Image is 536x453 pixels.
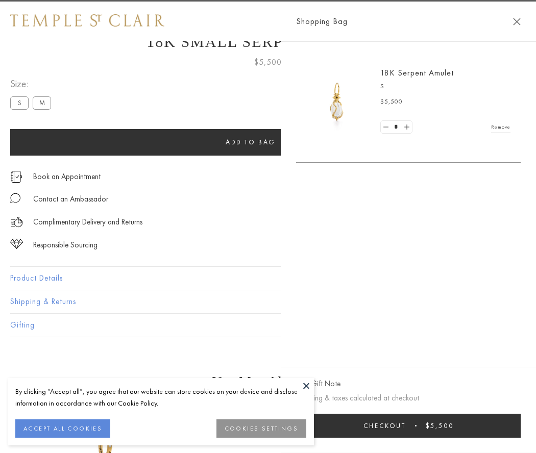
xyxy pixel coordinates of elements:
div: Responsible Sourcing [33,239,98,251]
span: $5,500 [254,56,282,69]
button: Checkout $5,500 [296,414,521,438]
img: P51836-E11SERPPV [306,71,368,133]
button: Shipping & Returns [10,290,526,313]
span: Checkout [363,421,406,430]
img: icon_delivery.svg [10,216,23,229]
img: icon_sourcing.svg [10,239,23,249]
h3: You May Also Like [26,373,510,390]
div: By clicking “Accept all”, you agree that our website can store cookies on your device and disclos... [15,386,306,409]
span: Shopping Bag [296,15,348,28]
span: Size: [10,75,55,92]
div: Contact an Ambassador [33,193,108,206]
a: Book an Appointment [33,171,101,182]
label: M [33,96,51,109]
img: MessageIcon-01_2.svg [10,193,20,203]
p: Complimentary Delivery and Returns [33,216,142,229]
a: Remove [491,121,510,133]
span: $5,500 [380,97,403,107]
p: Shipping & taxes calculated at checkout [296,392,521,405]
button: Product Details [10,267,526,290]
button: Add to bag [10,129,491,156]
button: Add Gift Note [296,377,340,390]
img: icon_appointment.svg [10,171,22,183]
a: 18K Serpent Amulet [380,67,454,78]
a: Set quantity to 2 [401,121,411,134]
p: S [380,82,510,92]
button: COOKIES SETTINGS [216,419,306,438]
h1: 18K Small Serpent Amulet [10,33,526,51]
button: Gifting [10,314,526,337]
span: Add to bag [226,138,276,146]
a: Set quantity to 0 [381,121,391,134]
button: ACCEPT ALL COOKIES [15,419,110,438]
img: Temple St. Clair [10,14,164,27]
label: S [10,96,29,109]
button: Close Shopping Bag [513,18,521,26]
span: $5,500 [426,421,454,430]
